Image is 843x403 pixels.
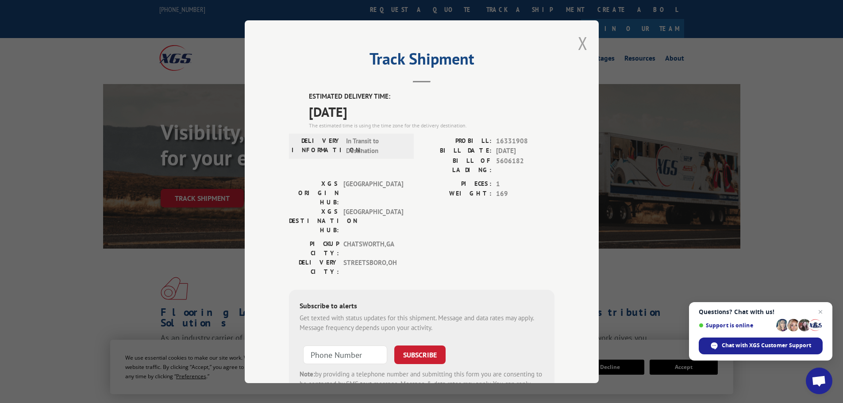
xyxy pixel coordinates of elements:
label: PICKUP CITY: [289,239,339,257]
span: 1 [496,179,554,189]
label: WEIGHT: [422,189,492,199]
div: Chat with XGS Customer Support [699,338,823,354]
label: DELIVERY CITY: [289,257,339,276]
label: XGS DESTINATION HUB: [289,207,339,234]
span: 16331908 [496,136,554,146]
span: [GEOGRAPHIC_DATA] [343,179,403,207]
div: by providing a telephone number and submitting this form you are consenting to be contacted by SM... [300,369,544,399]
span: Close chat [815,307,826,317]
strong: Note: [300,369,315,378]
label: XGS ORIGIN HUB: [289,179,339,207]
h2: Track Shipment [289,53,554,69]
span: 5606182 [496,156,554,174]
label: BILL OF LADING: [422,156,492,174]
div: The estimated time is using the time zone for the delivery destination. [309,121,554,129]
span: Questions? Chat with us! [699,308,823,315]
label: PROBILL: [422,136,492,146]
label: ESTIMATED DELIVERY TIME: [309,92,554,102]
button: Close modal [578,31,588,55]
span: 169 [496,189,554,199]
span: [GEOGRAPHIC_DATA] [343,207,403,234]
div: Subscribe to alerts [300,300,544,313]
div: Open chat [806,368,832,394]
label: DELIVERY INFORMATION: [292,136,342,156]
span: Chat with XGS Customer Support [722,342,811,349]
button: SUBSCRIBE [394,345,446,364]
input: Phone Number [303,345,387,364]
span: Support is online [699,322,773,329]
label: BILL DATE: [422,146,492,156]
span: In Transit to Destination [346,136,406,156]
span: [DATE] [309,101,554,121]
span: CHATSWORTH , GA [343,239,403,257]
div: Get texted with status updates for this shipment. Message and data rates may apply. Message frequ... [300,313,544,333]
label: PIECES: [422,179,492,189]
span: STREETSBORO , OH [343,257,403,276]
span: [DATE] [496,146,554,156]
